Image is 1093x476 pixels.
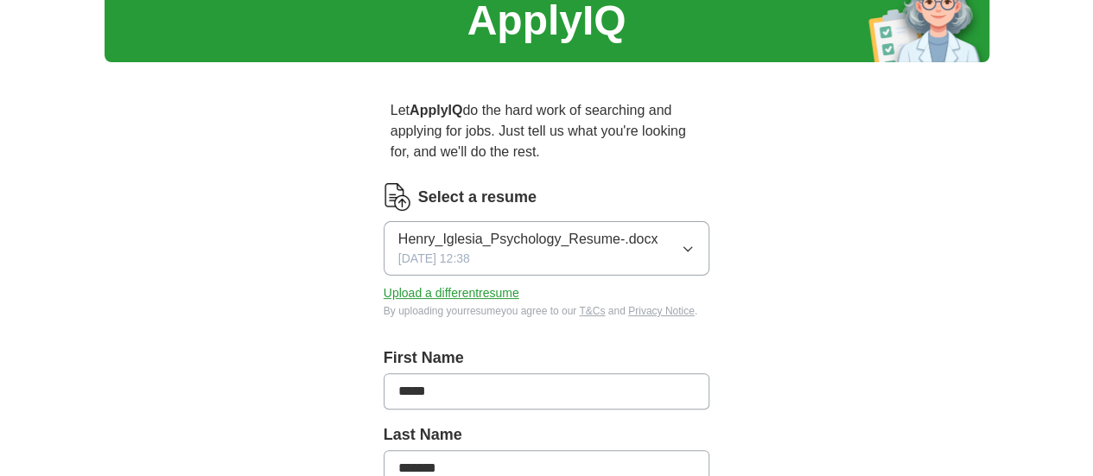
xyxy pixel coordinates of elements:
a: T&Cs [579,305,605,317]
span: Henry_Iglesia_Psychology_Resume-.docx [398,229,658,250]
label: Select a resume [418,186,537,209]
label: First Name [384,346,710,370]
button: Henry_Iglesia_Psychology_Resume-.docx[DATE] 12:38 [384,221,710,276]
strong: ApplyIQ [410,103,462,117]
div: By uploading your resume you agree to our and . [384,303,710,319]
p: Let do the hard work of searching and applying for jobs. Just tell us what you're looking for, an... [384,93,710,169]
span: [DATE] 12:38 [398,250,470,268]
label: Last Name [384,423,710,447]
button: Upload a differentresume [384,284,519,302]
img: CV Icon [384,183,411,211]
a: Privacy Notice [628,305,695,317]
